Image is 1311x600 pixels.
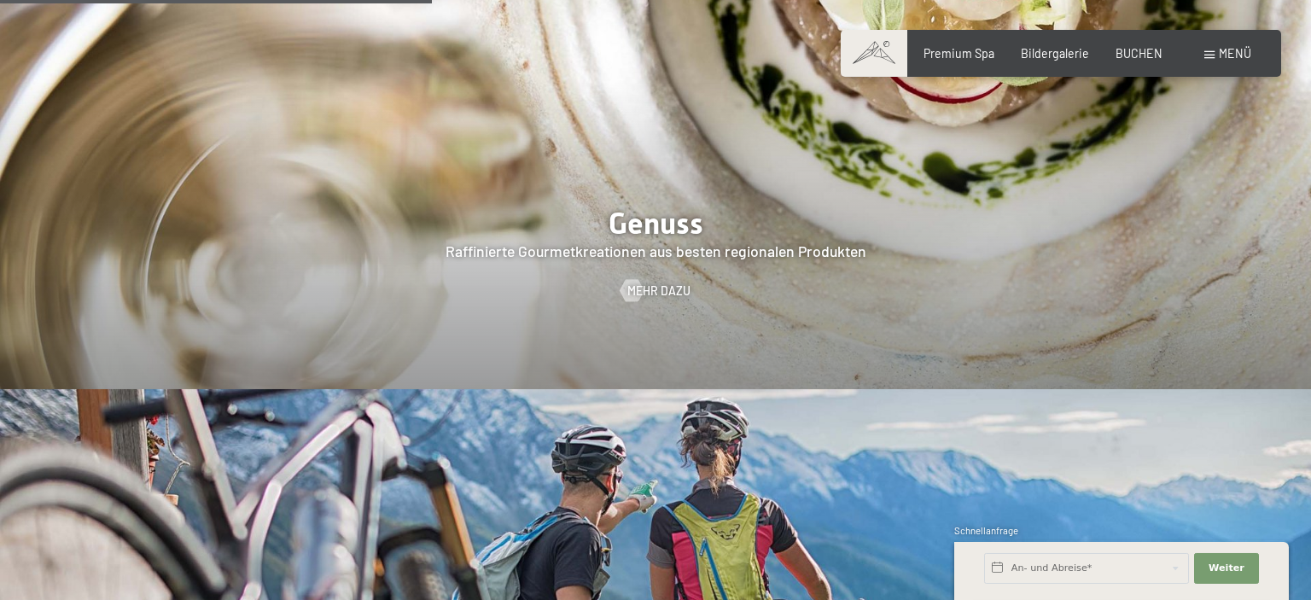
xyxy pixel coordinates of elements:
[627,283,690,300] span: Mehr dazu
[1194,553,1259,584] button: Weiter
[1021,46,1089,61] a: Bildergalerie
[954,525,1018,536] span: Schnellanfrage
[924,46,994,61] a: Premium Spa
[1116,46,1162,61] a: BUCHEN
[1209,562,1244,575] span: Weiter
[1219,46,1251,61] span: Menü
[621,283,691,300] a: Mehr dazu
